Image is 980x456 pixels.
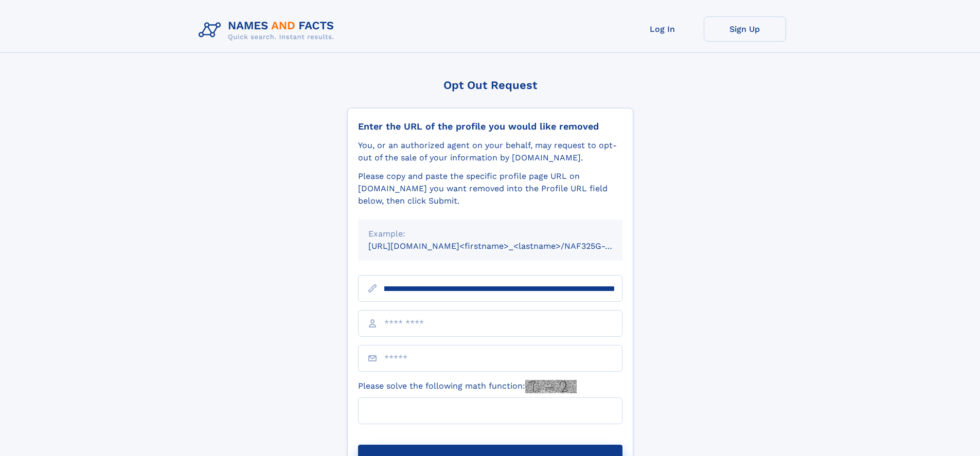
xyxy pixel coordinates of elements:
[358,380,577,393] label: Please solve the following math function:
[621,16,704,42] a: Log In
[358,121,622,132] div: Enter the URL of the profile you would like removed
[368,241,642,251] small: [URL][DOMAIN_NAME]<firstname>_<lastname>/NAF325G-xxxxxxxx
[358,170,622,207] div: Please copy and paste the specific profile page URL on [DOMAIN_NAME] you want removed into the Pr...
[704,16,786,42] a: Sign Up
[358,139,622,164] div: You, or an authorized agent on your behalf, may request to opt-out of the sale of your informatio...
[194,16,343,44] img: Logo Names and Facts
[347,79,633,92] div: Opt Out Request
[368,228,612,240] div: Example:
